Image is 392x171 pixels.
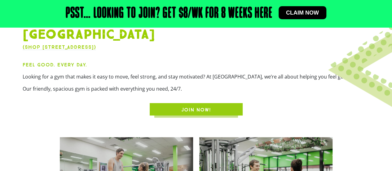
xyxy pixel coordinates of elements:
[279,6,326,19] a: Claim now
[66,6,272,21] h2: Psst… Looking to join? Get $8/wk for 8 weeks here
[286,10,319,16] span: Claim now
[23,73,370,80] p: Looking for a gym that makes it easy to move, feel strong, and stay motivated? At [GEOGRAPHIC_DAT...
[23,44,96,50] a: (Shop [STREET_ADDRESS])
[181,106,211,114] span: JOIN NOW!
[23,62,87,68] strong: Feel Good. Every Day.
[150,103,243,115] a: JOIN NOW!
[23,27,370,43] h1: [GEOGRAPHIC_DATA]
[23,85,370,92] p: Our friendly, spacious gym is packed with everything you need, 24/7.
